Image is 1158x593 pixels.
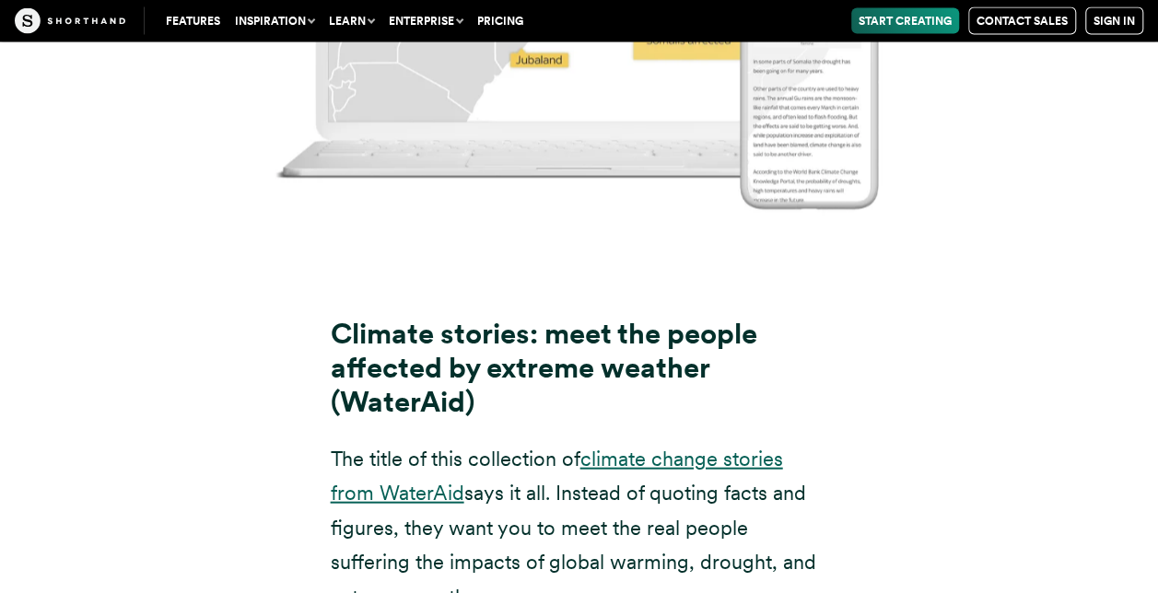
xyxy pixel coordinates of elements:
a: Features [158,8,228,34]
a: Start Creating [851,8,959,34]
button: Inspiration [228,8,322,34]
button: Learn [322,8,381,34]
a: Sign in [1085,7,1143,35]
strong: Climate stories: meet the people affected by extreme weather (WaterAid) [331,317,757,419]
a: climate change stories from WaterAid [331,447,783,505]
button: Enterprise [381,8,470,34]
a: Pricing [470,8,531,34]
a: Contact Sales [968,7,1076,35]
img: The Craft [15,8,125,34]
